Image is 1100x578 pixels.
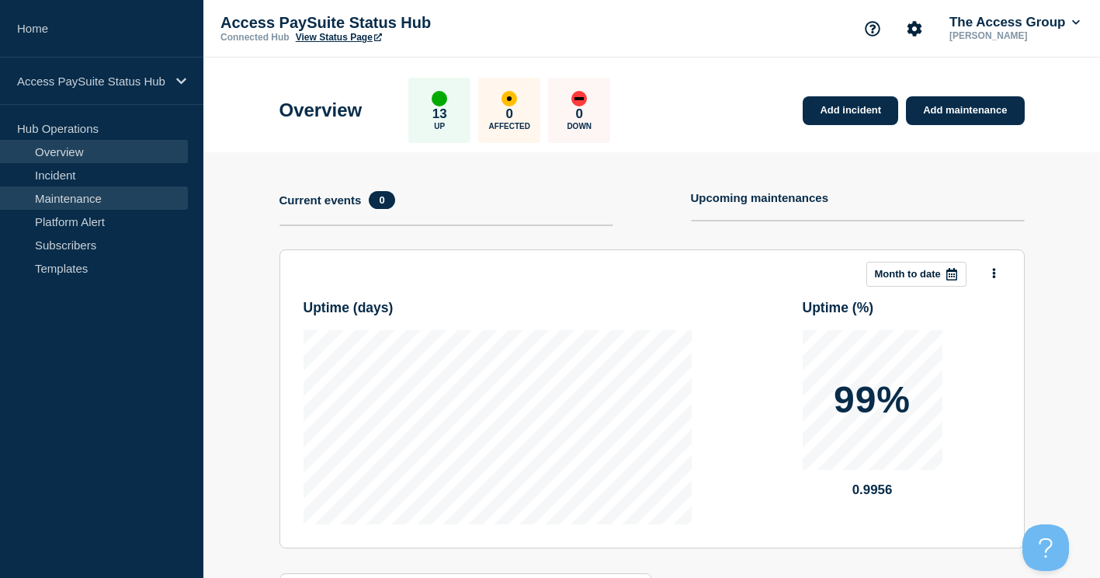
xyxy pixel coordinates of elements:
p: [PERSON_NAME] [946,30,1083,41]
span: 0 [369,191,394,209]
button: Support [856,12,889,45]
p: Down [567,122,592,131]
h3: Uptime ( % ) [803,300,1001,316]
p: 0 [576,106,583,122]
h1: Overview [279,99,363,121]
div: down [571,91,587,106]
a: Add incident [803,96,898,125]
p: Month to date [875,268,941,280]
h3: Uptime ( days ) [304,300,692,316]
p: 0 [506,106,513,122]
p: Affected [489,122,530,131]
button: Account settings [898,12,931,45]
p: Up [434,122,445,131]
p: 0.9956 [803,482,942,498]
a: View Status Page [296,32,382,43]
div: up [432,91,447,106]
h4: Upcoming maintenances [691,191,829,204]
p: 13 [432,106,447,122]
p: Connected Hub [220,32,290,43]
button: Month to date [866,262,966,287]
div: affected [501,91,517,106]
h4: Current events [279,193,362,207]
iframe: Help Scout Beacon - Open [1022,524,1069,571]
button: The Access Group [946,15,1083,30]
p: Access PaySuite Status Hub [220,14,531,32]
p: Access PaySuite Status Hub [17,75,166,88]
p: 99% [834,381,911,419]
a: Add maintenance [906,96,1024,125]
